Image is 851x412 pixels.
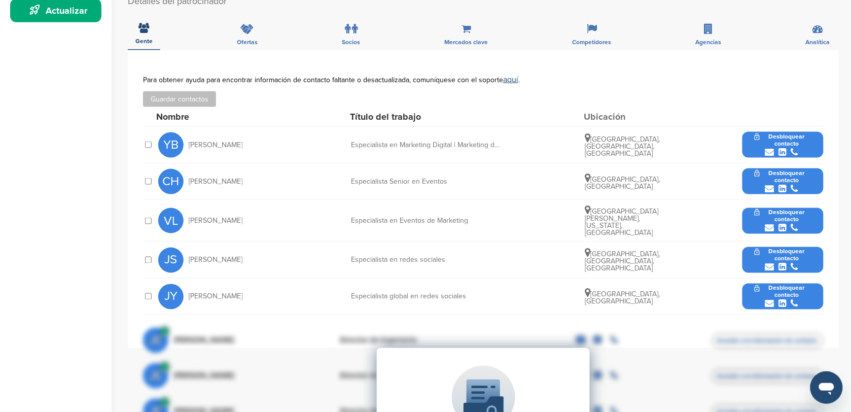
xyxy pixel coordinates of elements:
button: Guardar contactos [143,91,216,107]
span: [PERSON_NAME] [189,142,242,149]
span: Desbloquear contacto [755,209,811,216]
span: [PERSON_NAME] [189,178,242,185]
span: [PERSON_NAME] [189,217,242,224]
button: Desbloquear contacto [742,242,824,279]
div: Especialista Senior en Eventos [351,178,504,185]
span: Gente [135,38,153,44]
font: [GEOGRAPHIC_DATA], [GEOGRAPHIC_DATA] [585,175,660,191]
span: [PERSON_NAME] [189,257,242,264]
span: YB [158,132,184,158]
span: VL [158,208,184,233]
font: Actualizar [46,6,87,15]
span: Agencias [696,39,722,45]
span: JS [158,248,184,273]
span: [PERSON_NAME] [189,293,242,300]
font: [GEOGRAPHIC_DATA], [GEOGRAPHIC_DATA] [585,290,660,306]
div: Nombre [156,112,268,121]
button: Desbloquear contacto [742,202,824,239]
div: Para obtener ayuda para encontrar información de contacto faltante o desactualizada, comuníquese ... [143,76,824,84]
div: Ubicación [584,112,660,121]
font: [GEOGRAPHIC_DATA], [GEOGRAPHIC_DATA], [GEOGRAPHIC_DATA] [585,135,660,158]
div: Especialista global en redes sociales [351,293,504,300]
button: Desbloquear contacto [742,127,824,163]
span: Mercados clave [444,39,488,45]
span: Socios [342,39,360,45]
font: [GEOGRAPHIC_DATA], [GEOGRAPHIC_DATA], [GEOGRAPHIC_DATA] [585,250,660,273]
span: Desbloquear contacto [755,169,811,177]
div: Título del trabajo [350,112,502,121]
span: CH [158,169,184,194]
span: Ofertas [237,39,258,45]
span: Desbloquear contacto [755,133,811,140]
div: Especialista en redes sociales [351,257,504,264]
div: Especialista en Marketing Digital | Marketing de influencers | Eventos [351,142,504,149]
button: Desbloquear contacto [742,279,824,315]
span: Desbloquear contacto [755,248,811,255]
span: Analítica [806,39,830,45]
iframe: Botón para iniciar la ventana de mensajería [810,371,843,404]
span: JY [158,284,184,310]
div: Especialista en Eventos de Marketing [351,217,504,224]
span: Desbloquear contacto [755,285,811,292]
a: aquí [503,75,518,85]
span: Competidores [573,39,612,45]
font: [GEOGRAPHIC_DATA][PERSON_NAME], [US_STATE], [GEOGRAPHIC_DATA] [585,207,658,237]
button: Desbloquear contacto [742,163,824,200]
